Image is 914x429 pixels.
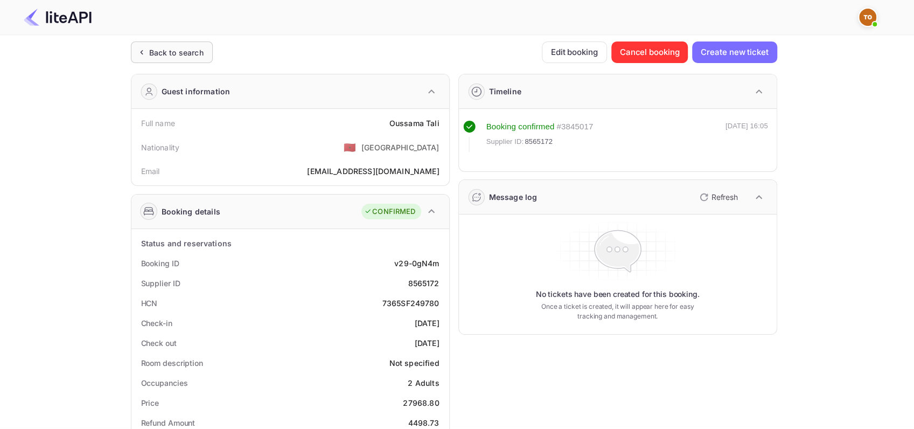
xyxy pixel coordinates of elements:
div: # 3845017 [556,121,593,133]
span: United States [344,137,356,157]
div: 27968.80 [403,397,439,409]
div: Price [141,397,159,409]
div: v29-0gN4m [394,258,439,269]
p: No tickets have been created for this booking. [536,289,700,300]
div: Message log [489,191,538,203]
div: [DATE] [415,337,439,349]
div: Check-in [141,317,172,329]
div: Room description [141,357,203,369]
div: HCN [141,297,158,309]
div: Not specified [389,357,439,369]
div: Oussama Tali [389,117,439,129]
div: Check out [141,337,177,349]
div: Booking ID [141,258,179,269]
button: Refresh [693,189,742,206]
img: LiteAPI Logo [24,9,92,26]
p: Refresh [711,191,738,203]
button: Create new ticket [692,41,777,63]
div: Booking details [162,206,220,217]
div: [DATE] [415,317,439,329]
div: Full name [141,117,175,129]
div: 4498.73 [408,417,439,428]
div: Occupancies [141,377,188,389]
span: 8565172 [525,136,553,147]
div: [DATE] 16:05 [725,121,768,152]
div: [EMAIL_ADDRESS][DOMAIN_NAME] [307,165,439,177]
div: 8565172 [408,278,439,289]
div: 7365SF249780 [382,297,439,309]
div: [GEOGRAPHIC_DATA] [361,142,439,153]
div: Back to search [149,47,204,58]
div: Email [141,165,160,177]
p: Once a ticket is created, it will appear here for easy tracking and management. [533,302,703,321]
div: Status and reservations [141,238,232,249]
div: Nationality [141,142,180,153]
div: CONFIRMED [364,206,415,217]
div: Refund Amount [141,417,196,428]
div: Booking confirmed [486,121,555,133]
div: Supplier ID [141,278,180,289]
button: Edit booking [542,41,607,63]
div: Guest information [162,86,231,97]
div: 2 Adults [408,377,439,389]
img: Tali Oussama [859,9,876,26]
button: Cancel booking [611,41,688,63]
div: Timeline [489,86,521,97]
span: Supplier ID: [486,136,524,147]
